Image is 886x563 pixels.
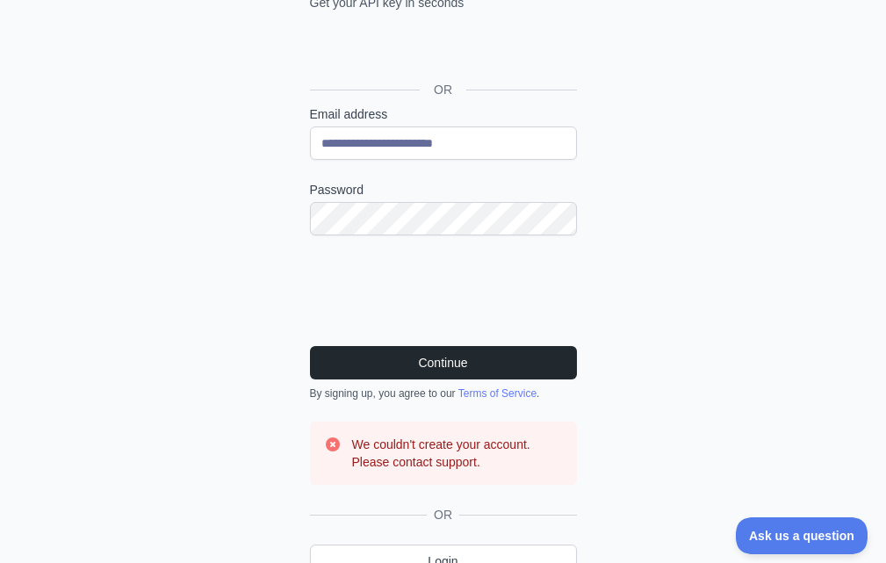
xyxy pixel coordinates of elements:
button: Continue [310,346,577,379]
label: Password [310,181,577,198]
h3: We couldn't create your account. Please contact support. [352,436,563,471]
a: Terms of Service [458,387,537,400]
span: OR [427,506,459,523]
iframe: reCAPTCHA [310,256,577,325]
iframe: Toggle Customer Support [736,517,868,554]
iframe: Sign in with Google Button [301,31,582,69]
label: Email address [310,105,577,123]
div: By signing up, you agree to our . [310,386,577,401]
span: OR [420,81,466,98]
